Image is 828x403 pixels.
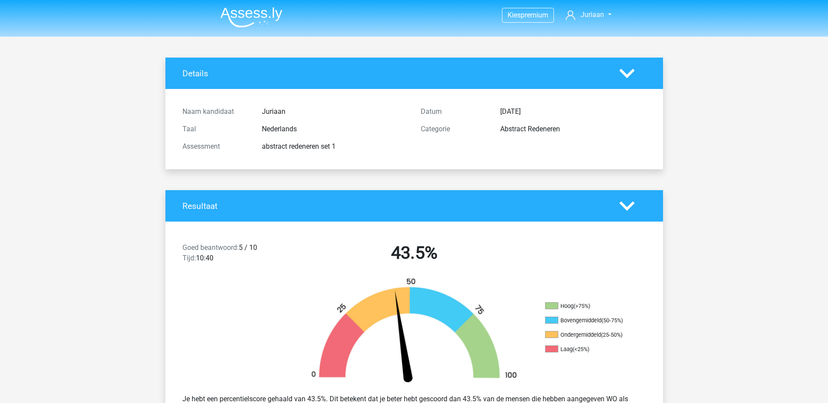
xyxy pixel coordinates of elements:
[414,124,494,134] div: Categorie
[581,10,604,19] span: Juriaan
[255,106,414,117] div: Juriaan
[255,124,414,134] div: Nederlands
[176,242,295,267] div: 5 / 10 10:40
[182,254,196,262] span: Tijd:
[176,106,255,117] div: Naam kandidaat
[562,10,615,20] a: Juriaan
[176,124,255,134] div: Taal
[545,302,632,310] li: Hoog
[521,11,548,19] span: premium
[508,11,521,19] span: Kies
[182,243,239,252] span: Goed beantwoord:
[574,303,590,309] div: (>75%)
[601,331,622,338] div: (25-50%)
[545,331,632,339] li: Ondergemiddeld
[573,346,589,352] div: (<25%)
[414,106,494,117] div: Datum
[545,345,632,353] li: Laag
[601,317,623,324] div: (50-75%)
[182,68,606,79] h4: Details
[302,242,527,263] h2: 43.5%
[545,317,632,324] li: Bovengemiddeld
[176,141,255,152] div: Assessment
[494,106,653,117] div: [DATE]
[220,7,282,27] img: Assessly
[182,201,606,211] h4: Resultaat
[296,277,532,387] img: 44.7b37acb1dd65.png
[494,124,653,134] div: Abstract Redeneren
[255,141,414,152] div: abstract redeneren set 1
[502,9,553,21] a: Kiespremium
